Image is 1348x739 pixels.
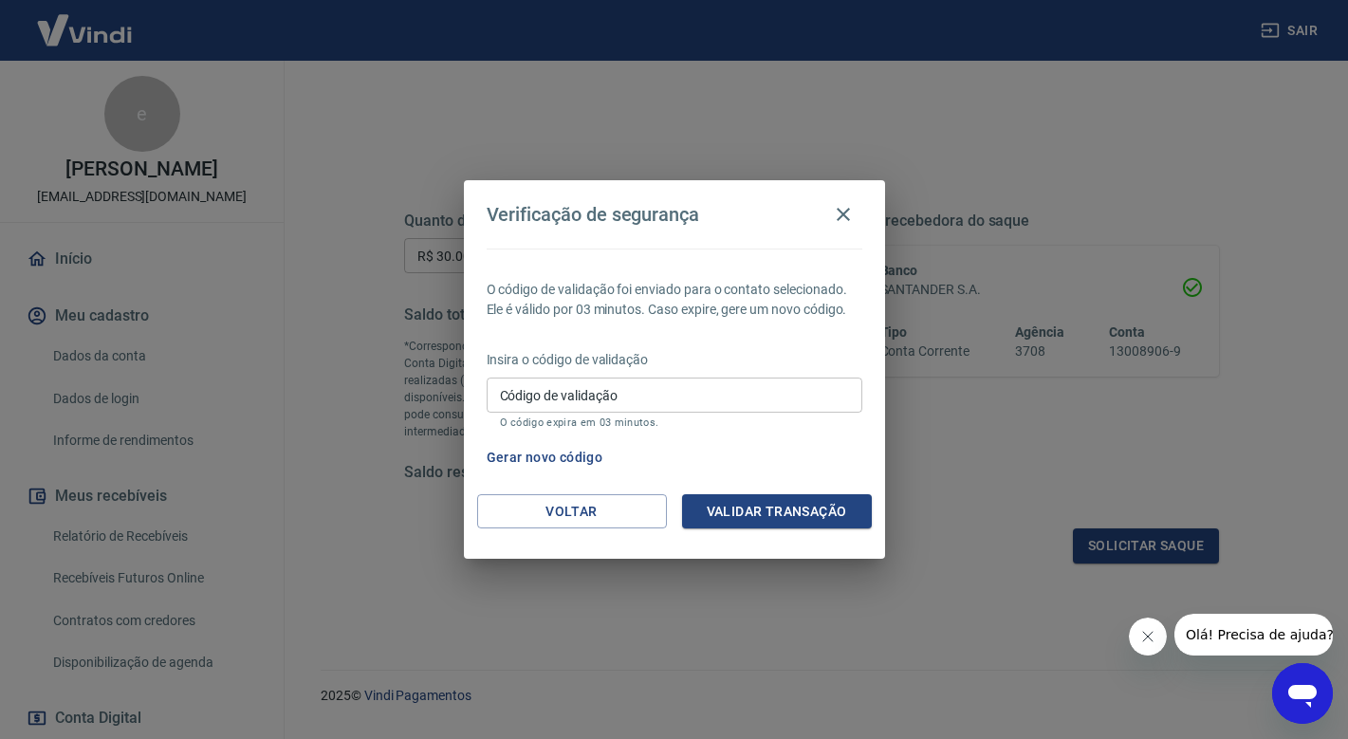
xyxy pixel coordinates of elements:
[1174,614,1333,656] iframe: Message from company
[1129,618,1167,656] iframe: Close message
[479,440,611,475] button: Gerar novo código
[1272,663,1333,724] iframe: Button to launch messaging window
[487,203,700,226] h4: Verificação de segurança
[11,13,159,28] span: Olá! Precisa de ajuda?
[487,350,862,370] p: Insira o código de validação
[682,494,872,529] button: Validar transação
[487,280,862,320] p: O código de validação foi enviado para o contato selecionado. Ele é válido por 03 minutos. Caso e...
[477,494,667,529] button: Voltar
[500,416,849,429] p: O código expira em 03 minutos.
